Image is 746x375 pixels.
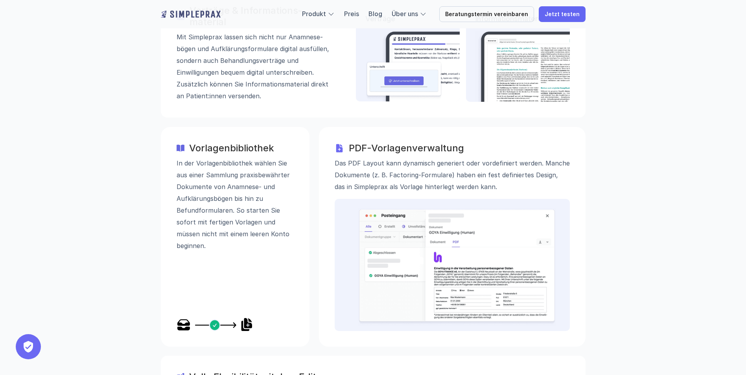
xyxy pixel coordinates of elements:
a: Über uns [392,10,418,18]
a: Jetzt testen [539,6,586,22]
a: Preis [344,10,359,18]
p: In der Vorlagenbibliothek wählen Sie aus einer Sammlung praxisbewährter Dokumente von Anamnese- u... [177,157,294,251]
h3: PDF-Vorlagenverwaltung [349,143,570,154]
p: Jetzt testen [545,11,580,18]
p: Das PDF Layout kann dynamisch generiert oder vordefiniert werden. Manche Dokumente (z. B. Factori... [335,157,570,192]
img: Beispielbild eine Informationsartikels auf dem Tablet [475,31,593,102]
img: Beispielbild einer PDF-Vorlage automatisch generiert in der Anwendung [358,208,556,326]
a: Produkt [302,10,326,18]
img: Beispielbild eines Vertrages [365,31,506,102]
p: Beratungstermin vereinbaren [445,11,528,18]
h3: Vorlagenbibliothek [189,143,294,154]
a: Beratungstermin vereinbaren [439,6,534,22]
a: Blog [368,10,382,18]
p: Mit Simpleprax lassen sich nicht nur Anamnese­bögen und Aufklärungs­formulare digital ausfüllen, ... [177,31,334,102]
